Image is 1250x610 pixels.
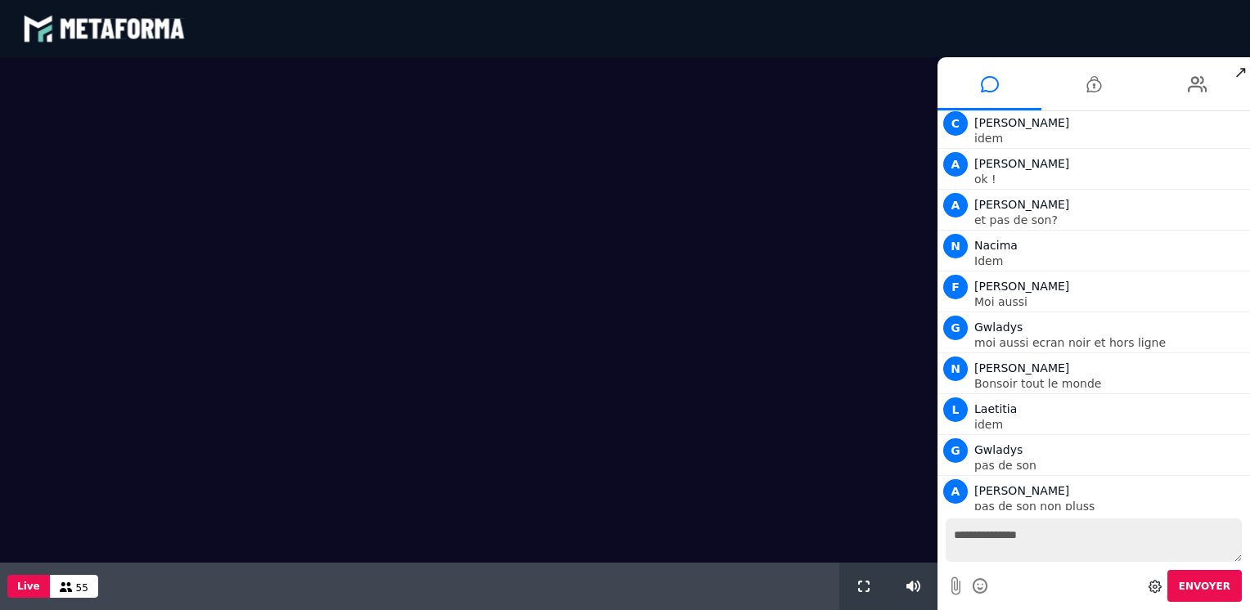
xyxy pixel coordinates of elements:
p: ok ! [974,173,1246,185]
span: A [943,479,968,504]
span: ↗ [1231,57,1250,87]
span: N [943,357,968,381]
p: Idem [974,255,1246,267]
span: F [943,275,968,299]
p: pas de son [974,460,1246,471]
span: Laetitia [974,402,1017,415]
span: [PERSON_NAME] [974,198,1069,211]
button: Live [7,575,50,598]
p: idem [974,419,1246,430]
span: [PERSON_NAME] [974,361,1069,375]
p: moi aussi ecran noir et hors ligne [974,337,1246,348]
p: Moi aussi [974,296,1246,307]
span: Gwladys [974,321,1023,334]
button: Envoyer [1167,570,1242,602]
span: [PERSON_NAME] [974,484,1069,497]
span: G [943,316,968,340]
span: A [943,193,968,218]
span: C [943,111,968,136]
span: 55 [76,582,88,594]
span: Gwladys [974,443,1023,456]
p: pas de son non pluss [974,500,1246,512]
p: Bonsoir tout le monde [974,378,1246,389]
span: G [943,438,968,463]
span: [PERSON_NAME] [974,280,1069,293]
p: et pas de son? [974,214,1246,226]
span: N [943,234,968,258]
span: A [943,152,968,177]
p: idem [974,132,1246,144]
span: Nacima [974,239,1018,252]
span: [PERSON_NAME] [974,116,1069,129]
span: [PERSON_NAME] [974,157,1069,170]
span: Envoyer [1179,581,1230,592]
span: L [943,397,968,422]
